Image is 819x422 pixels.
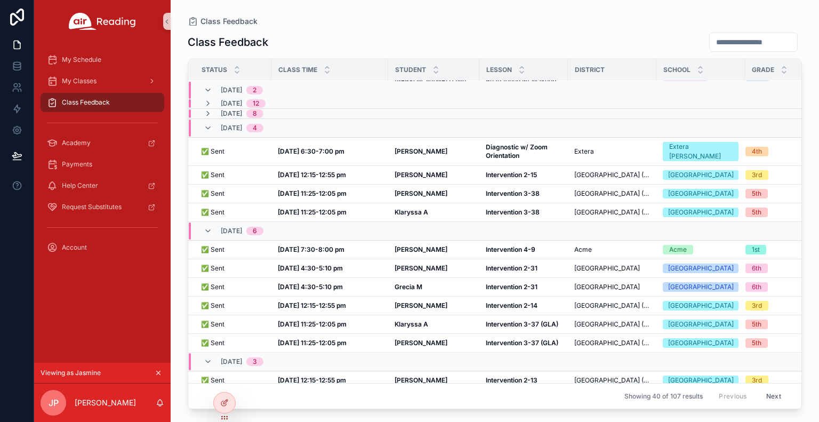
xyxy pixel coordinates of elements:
[201,283,224,291] span: ✅ Sent
[41,197,164,217] a: Request Substitutes
[752,147,762,156] div: 4th
[574,320,650,329] a: [GEOGRAPHIC_DATA] (JVPS)
[62,98,110,107] span: Class Feedback
[221,124,242,132] span: [DATE]
[278,376,346,384] strong: [DATE] 12:15-12:55 pm
[201,376,265,385] a: ✅ Sent
[668,170,734,180] div: [GEOGRAPHIC_DATA]
[278,376,382,385] a: [DATE] 12:15-12:55 pm
[201,171,265,179] a: ✅ Sent
[486,301,561,310] a: Intervention 2-14
[663,320,738,329] a: [GEOGRAPHIC_DATA]
[486,376,537,384] strong: Intervention 2-13
[395,339,447,347] strong: [PERSON_NAME]
[395,301,447,309] strong: [PERSON_NAME]
[486,208,561,217] a: Intervention 3-38
[574,147,650,156] a: Extera
[253,109,257,118] div: 8
[395,189,473,198] a: [PERSON_NAME]
[663,376,738,385] a: [GEOGRAPHIC_DATA]
[668,301,734,310] div: [GEOGRAPHIC_DATA]
[201,264,224,273] span: ✅ Sent
[574,264,640,273] span: [GEOGRAPHIC_DATA]
[201,301,265,310] a: ✅ Sent
[221,99,242,108] span: [DATE]
[278,208,347,216] strong: [DATE] 11:25-12:05 pm
[663,264,738,273] a: [GEOGRAPHIC_DATA]
[663,142,738,161] a: Extera [PERSON_NAME]
[253,357,257,366] div: 3
[395,171,473,179] a: [PERSON_NAME]
[221,227,242,235] span: [DATE]
[278,339,382,347] a: [DATE] 11:25-12:05 pm
[574,376,650,385] a: [GEOGRAPHIC_DATA] (JVPS)
[62,139,91,147] span: Academy
[201,339,224,347] span: ✅ Sent
[49,396,59,409] span: JP
[486,143,561,160] a: Diagnostic w/ Zoom Orientation
[75,397,136,408] p: [PERSON_NAME]
[574,208,650,217] a: [GEOGRAPHIC_DATA] (JVPS)
[253,227,257,235] div: 6
[759,388,789,404] button: Next
[395,320,473,329] a: Klaryssa A
[201,147,224,156] span: ✅ Sent
[752,320,761,329] div: 5th
[574,147,594,156] span: Extera
[395,376,447,384] strong: [PERSON_NAME]
[624,392,703,401] span: Showing 40 of 107 results
[668,189,734,198] div: [GEOGRAPHIC_DATA]
[395,66,426,74] span: Student
[752,189,761,198] div: 5th
[486,189,540,197] strong: Intervention 3-38
[201,283,265,291] a: ✅ Sent
[62,203,122,211] span: Request Substitutes
[278,66,317,74] span: Class Time
[395,208,473,217] a: Klaryssa A
[486,171,537,179] strong: Intervention 2-15
[278,245,344,253] strong: [DATE] 7:30-8:00 pm
[395,147,447,155] strong: [PERSON_NAME]
[486,264,537,272] strong: Intervention 2-31
[669,142,732,161] div: Extera [PERSON_NAME]
[752,66,774,74] span: Grade
[574,171,650,179] a: [GEOGRAPHIC_DATA] (JVPS)
[668,376,734,385] div: [GEOGRAPHIC_DATA]
[669,245,687,254] div: Acme
[486,283,561,291] a: Intervention 2-31
[575,66,605,74] span: District
[201,208,224,217] span: ✅ Sent
[278,171,382,179] a: [DATE] 12:15-12:55 pm
[574,283,650,291] a: [GEOGRAPHIC_DATA]
[752,301,762,310] div: 3rd
[278,264,343,272] strong: [DATE] 4:30-5:10 pm
[201,301,224,310] span: ✅ Sent
[41,176,164,195] a: Help Center
[278,171,346,179] strong: [DATE] 12:15-12:55 pm
[486,339,561,347] a: Intervention 3-37 (GLA)
[668,320,734,329] div: [GEOGRAPHIC_DATA]
[41,133,164,153] a: Academy
[574,189,650,198] a: [GEOGRAPHIC_DATA] (JVPS)
[201,320,224,329] span: ✅ Sent
[395,264,447,272] strong: [PERSON_NAME]
[752,264,761,273] div: 6th
[663,245,738,254] a: Acme
[253,99,259,108] div: 12
[41,50,164,69] a: My Schedule
[663,301,738,310] a: [GEOGRAPHIC_DATA]
[41,369,101,377] span: Viewing as Jasmine
[663,170,738,180] a: [GEOGRAPHIC_DATA]
[395,283,473,291] a: Grecia M
[278,189,347,197] strong: [DATE] 11:25-12:05 pm
[201,189,224,198] span: ✅ Sent
[62,160,92,169] span: Payments
[221,86,242,94] span: [DATE]
[752,282,761,292] div: 6th
[278,189,382,198] a: [DATE] 11:25-12:05 pm
[201,245,224,254] span: ✅ Sent
[278,320,347,328] strong: [DATE] 11:25-12:05 pm
[278,283,343,291] strong: [DATE] 4:30-5:10 pm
